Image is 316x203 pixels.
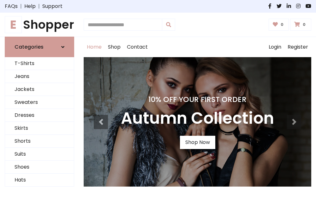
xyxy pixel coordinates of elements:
[121,109,274,128] h3: Autumn Collection
[265,37,284,57] a: Login
[301,22,307,27] span: 0
[290,19,311,31] a: 0
[5,174,74,187] a: Hats
[18,3,24,10] span: |
[5,135,74,148] a: Shorts
[42,3,63,10] a: Support
[5,18,74,32] a: EShopper
[24,3,36,10] a: Help
[5,16,22,33] span: E
[5,122,74,135] a: Skirts
[5,18,74,32] h1: Shopper
[105,37,124,57] a: Shop
[5,3,18,10] a: FAQs
[269,19,289,31] a: 0
[5,148,74,161] a: Suits
[121,95,274,104] h4: 10% Off Your First Order
[5,37,74,57] a: Categories
[5,161,74,174] a: Shoes
[15,44,44,50] h6: Categories
[5,109,74,122] a: Dresses
[5,83,74,96] a: Jackets
[279,22,285,27] span: 0
[84,37,105,57] a: Home
[180,136,215,149] a: Shop Now
[284,37,311,57] a: Register
[5,96,74,109] a: Sweaters
[5,57,74,70] a: T-Shirts
[5,70,74,83] a: Jeans
[124,37,151,57] a: Contact
[36,3,42,10] span: |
